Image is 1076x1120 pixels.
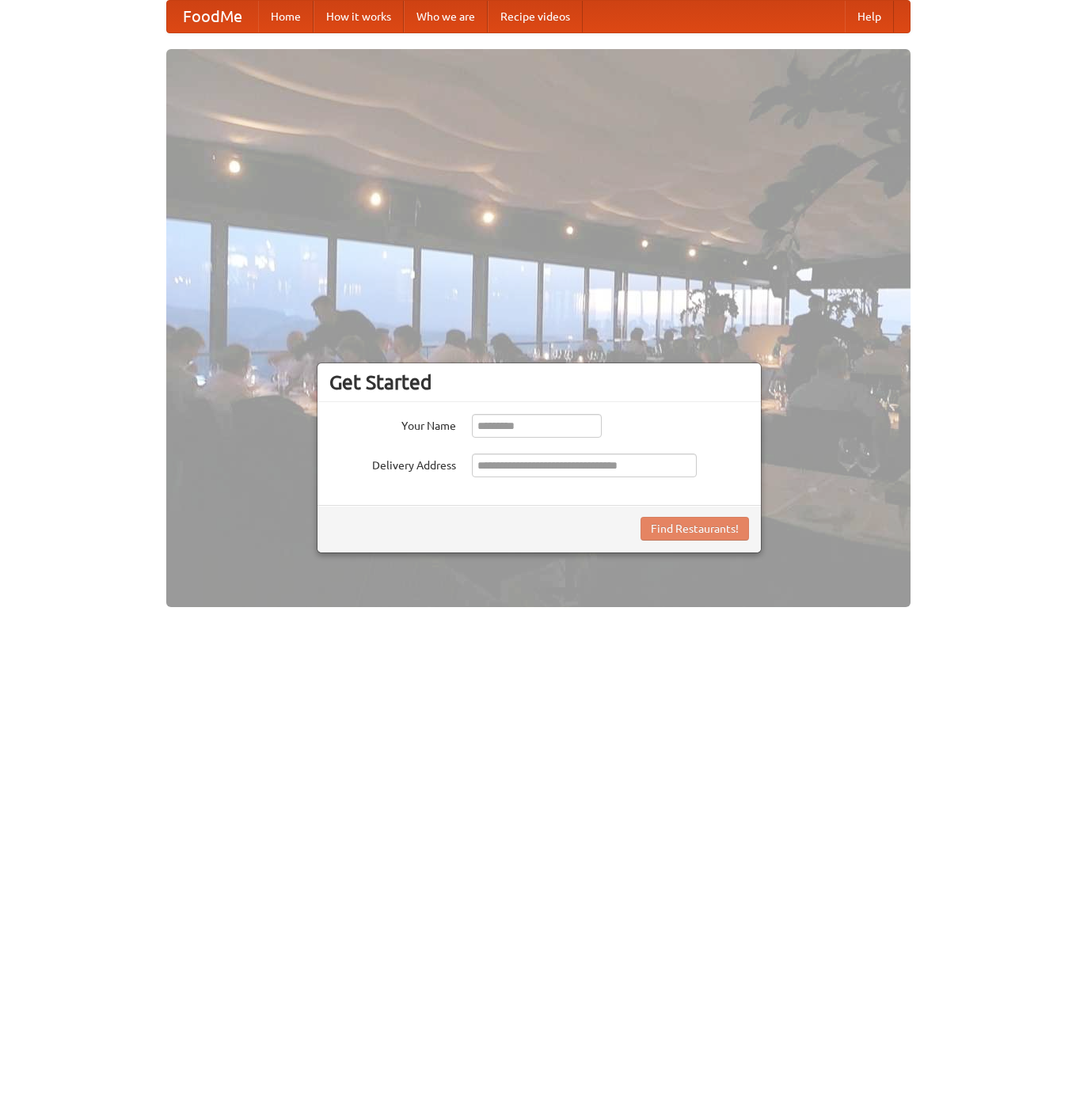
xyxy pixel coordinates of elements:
[641,517,749,541] button: Find Restaurants!
[845,1,894,32] a: Help
[167,1,258,32] a: FoodMe
[329,414,456,434] label: Your Name
[488,1,583,32] a: Recipe videos
[329,370,749,394] h3: Get Started
[258,1,314,32] a: Home
[314,1,404,32] a: How it works
[404,1,488,32] a: Who we are
[329,454,456,473] label: Delivery Address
